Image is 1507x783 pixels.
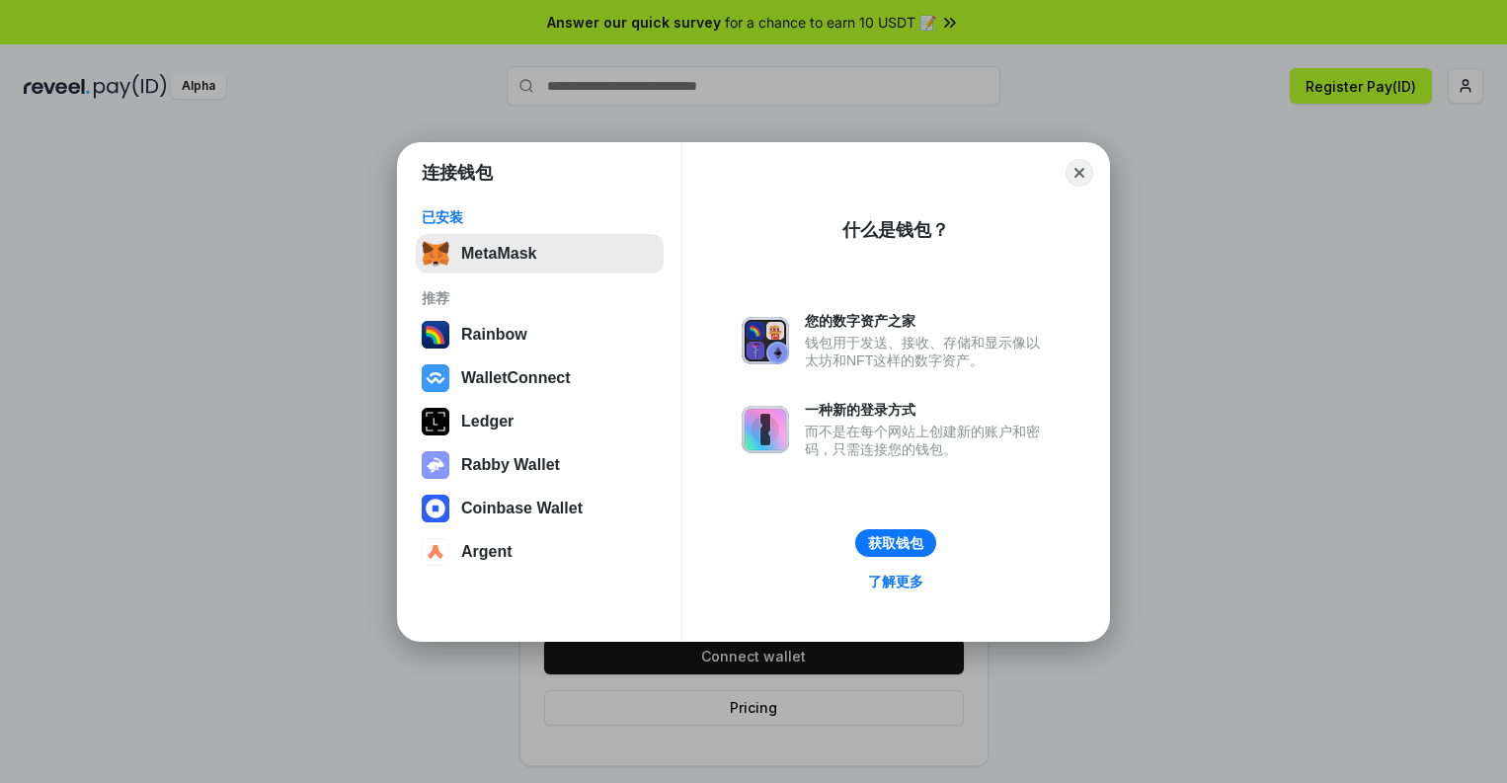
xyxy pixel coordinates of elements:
div: MetaMask [461,245,536,263]
img: svg+xml,%3Csvg%20width%3D%2228%22%20height%3D%2228%22%20viewBox%3D%220%200%2028%2028%22%20fill%3D... [422,495,449,522]
div: Rainbow [461,326,527,344]
div: 您的数字资产之家 [805,312,1050,330]
button: Close [1066,159,1093,187]
div: 已安装 [422,208,658,226]
img: svg+xml,%3Csvg%20xmlns%3D%22http%3A%2F%2Fwww.w3.org%2F2000%2Fsvg%22%20width%3D%2228%22%20height%3... [422,408,449,435]
div: Ledger [461,413,514,431]
div: 推荐 [422,289,658,307]
div: 获取钱包 [868,534,923,552]
button: Argent [416,532,664,572]
div: 而不是在每个网站上创建新的账户和密码，只需连接您的钱包。 [805,423,1050,458]
div: Argent [461,543,513,561]
button: WalletConnect [416,358,664,398]
img: svg+xml,%3Csvg%20width%3D%22120%22%20height%3D%22120%22%20viewBox%3D%220%200%20120%20120%22%20fil... [422,321,449,349]
img: svg+xml,%3Csvg%20fill%3D%22none%22%20height%3D%2233%22%20viewBox%3D%220%200%2035%2033%22%20width%... [422,240,449,268]
a: 了解更多 [856,569,935,594]
div: 什么是钱包？ [842,218,949,242]
div: 钱包用于发送、接收、存储和显示像以太坊和NFT这样的数字资产。 [805,334,1050,369]
div: Coinbase Wallet [461,500,583,517]
button: Rabby Wallet [416,445,664,485]
h1: 连接钱包 [422,161,493,185]
img: svg+xml,%3Csvg%20width%3D%2228%22%20height%3D%2228%22%20viewBox%3D%220%200%2028%2028%22%20fill%3D... [422,538,449,566]
button: Ledger [416,402,664,441]
img: svg+xml,%3Csvg%20width%3D%2228%22%20height%3D%2228%22%20viewBox%3D%220%200%2028%2028%22%20fill%3D... [422,364,449,392]
div: WalletConnect [461,369,571,387]
button: MetaMask [416,234,664,274]
img: svg+xml,%3Csvg%20xmlns%3D%22http%3A%2F%2Fwww.w3.org%2F2000%2Fsvg%22%20fill%3D%22none%22%20viewBox... [742,317,789,364]
button: Coinbase Wallet [416,489,664,528]
div: 一种新的登录方式 [805,401,1050,419]
div: Rabby Wallet [461,456,560,474]
button: 获取钱包 [855,529,936,557]
div: 了解更多 [868,573,923,590]
img: svg+xml,%3Csvg%20xmlns%3D%22http%3A%2F%2Fwww.w3.org%2F2000%2Fsvg%22%20fill%3D%22none%22%20viewBox... [422,451,449,479]
button: Rainbow [416,315,664,354]
img: svg+xml,%3Csvg%20xmlns%3D%22http%3A%2F%2Fwww.w3.org%2F2000%2Fsvg%22%20fill%3D%22none%22%20viewBox... [742,406,789,453]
